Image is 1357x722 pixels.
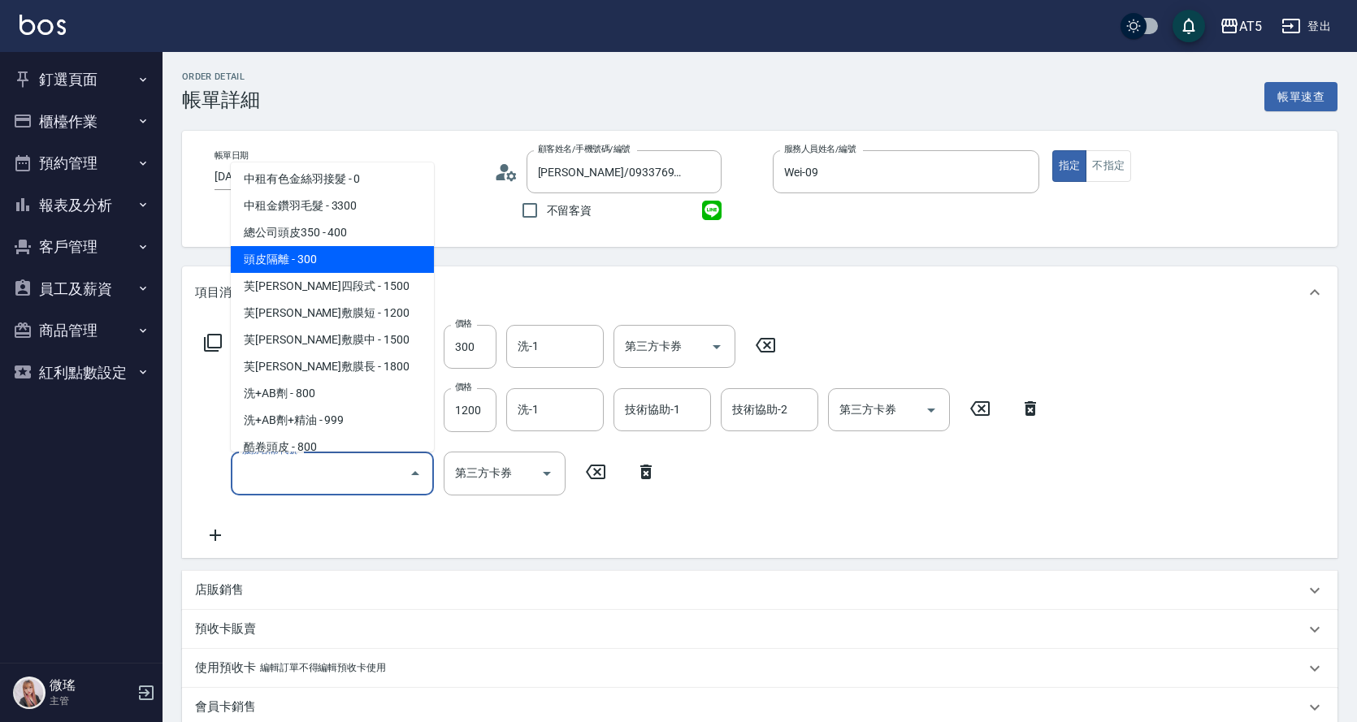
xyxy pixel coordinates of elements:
label: 價格 [455,318,472,330]
button: 預約管理 [7,142,156,184]
button: Open [918,397,944,423]
button: Choose date, selected date is 2025-10-08 [351,158,390,197]
p: 項目消費 [195,284,244,301]
button: 報表及分析 [7,184,156,227]
button: 員工及薪資 [7,268,156,310]
span: 中租金鑽羽毛髮 - 3300 [231,192,434,219]
button: save [1173,10,1205,42]
span: 總公司頭皮350 - 400 [231,219,434,246]
label: 服務人員姓名/編號 [784,143,856,155]
span: 中租有色金絲羽接髮 - 0 [231,166,434,192]
span: 洗+AB劑 - 800 [231,380,434,407]
button: 紅利點數設定 [7,352,156,394]
label: 價格 [455,381,472,393]
span: 頭皮隔離 - 300 [231,246,434,273]
button: 商品管理 [7,309,156,352]
span: 芙[PERSON_NAME]四段式 - 1500 [231,273,434,300]
button: 客戶管理 [7,226,156,268]
p: 店販銷售 [195,581,244,599]
h5: 微瑤 [50,677,132,694]
img: Person [13,677,46,709]
button: AT5 [1213,10,1268,43]
button: 指定 [1052,150,1087,182]
p: 主管 [50,694,132,708]
span: 芙[PERSON_NAME]敷膜長 - 1800 [231,353,434,380]
span: 芙[PERSON_NAME]敷膜短 - 1200 [231,300,434,326]
input: YYYY/MM/DD hh:mm [215,163,345,190]
div: AT5 [1239,16,1262,37]
h2: Order detail [182,71,260,82]
span: 芙[PERSON_NAME]敷膜中 - 1500 [231,326,434,353]
h3: 帳單詳細 [182,89,260,111]
div: 店販銷售 [182,571,1337,610]
button: Close [402,460,428,486]
button: 櫃檯作業 [7,101,156,143]
img: Logo [20,15,66,35]
label: 顧客姓名/手機號碼/編號 [538,143,631,155]
button: Open [534,460,560,486]
span: 不留客資 [547,202,592,219]
img: line_icon [702,201,722,220]
button: 釘選頁面 [7,58,156,101]
label: 帳單日期 [215,149,249,162]
button: 登出 [1275,11,1337,41]
p: 預收卡販賣 [195,620,256,638]
span: 洗+AB劑+精油 - 999 [231,407,434,434]
button: 帳單速查 [1264,82,1337,112]
div: 預收卡販賣 [182,610,1337,649]
p: 使用預收卡 [195,659,256,677]
div: 項目消費 [182,318,1337,557]
div: 使用預收卡編輯訂單不得編輯預收卡使用 [182,649,1337,688]
p: 編輯訂單不得編輯預收卡使用 [260,659,386,677]
div: 項目消費 [182,266,1337,318]
span: 酷卷頭皮 - 800 [231,434,434,460]
button: Open [704,334,730,360]
button: 不指定 [1086,150,1131,182]
p: 會員卡銷售 [195,698,256,716]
